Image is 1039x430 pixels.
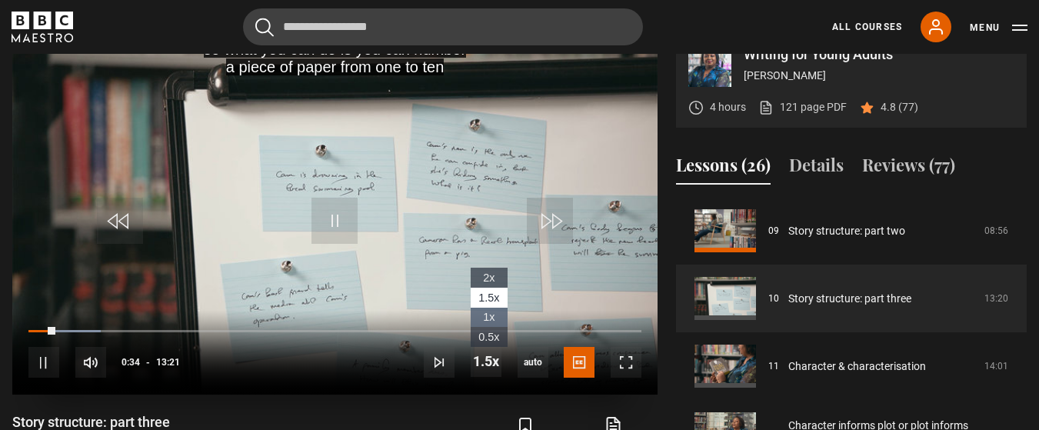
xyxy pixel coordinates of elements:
button: Next Lesson [424,347,455,378]
span: auto [518,347,548,378]
button: Details [789,152,844,185]
p: [PERSON_NAME] [744,68,1014,84]
span: 1.5x [478,292,499,304]
span: - [146,357,150,368]
button: Captions [564,347,594,378]
span: 13:21 [156,348,180,376]
a: Story structure: part three [788,291,911,307]
video-js: Video Player [12,32,658,395]
button: Reviews (77) [862,152,955,185]
button: Pause [28,347,59,378]
span: 0.5x [478,331,499,343]
button: Lessons (26) [676,152,771,185]
p: 4.8 (77) [881,99,918,115]
div: Progress Bar [28,330,641,333]
p: Writing for Young Adults [744,48,1014,62]
span: 2x [483,272,495,284]
a: All Courses [832,20,902,34]
button: Playback Rate [471,346,501,377]
button: Toggle navigation [970,20,1027,35]
button: Fullscreen [611,347,641,378]
svg: BBC Maestro [12,12,73,42]
p: 4 hours [710,99,746,115]
button: Submit the search query [255,18,274,37]
a: Story structure: part two [788,223,905,239]
span: 1x [483,311,495,323]
span: 0:34 [122,348,140,376]
div: Current quality: 720p [518,347,548,378]
input: Search [243,8,643,45]
a: 121 page PDF [758,99,847,115]
a: Character & characterisation [788,358,926,375]
button: Mute [75,347,106,378]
